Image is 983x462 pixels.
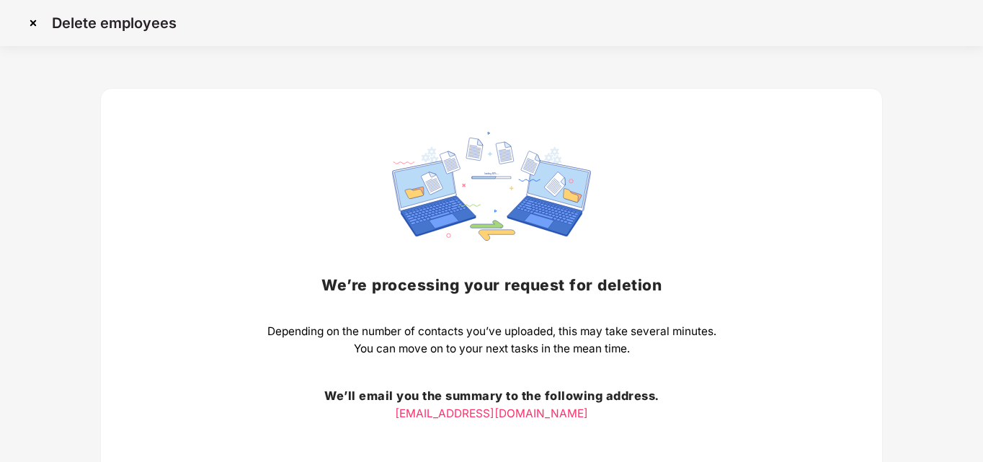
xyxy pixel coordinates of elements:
[392,132,591,241] img: svg+xml;base64,PHN2ZyBpZD0iRGF0YV9zeW5jaW5nIiB4bWxucz0iaHR0cDovL3d3dy53My5vcmcvMjAwMC9zdmciIHdpZH...
[267,273,716,297] h2: We’re processing your request for deletion
[267,405,716,422] p: [EMAIL_ADDRESS][DOMAIN_NAME]
[267,340,716,357] p: You can move on to your next tasks in the mean time.
[52,14,177,32] p: Delete employees
[22,12,45,35] img: svg+xml;base64,PHN2ZyBpZD0iQ3Jvc3MtMzJ4MzIiIHhtbG5zPSJodHRwOi8vd3d3LnczLm9yZy8yMDAwL3N2ZyIgd2lkdG...
[267,323,716,340] p: Depending on the number of contacts you’ve uploaded, this may take several minutes.
[267,387,716,406] h3: We’ll email you the summary to the following address.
